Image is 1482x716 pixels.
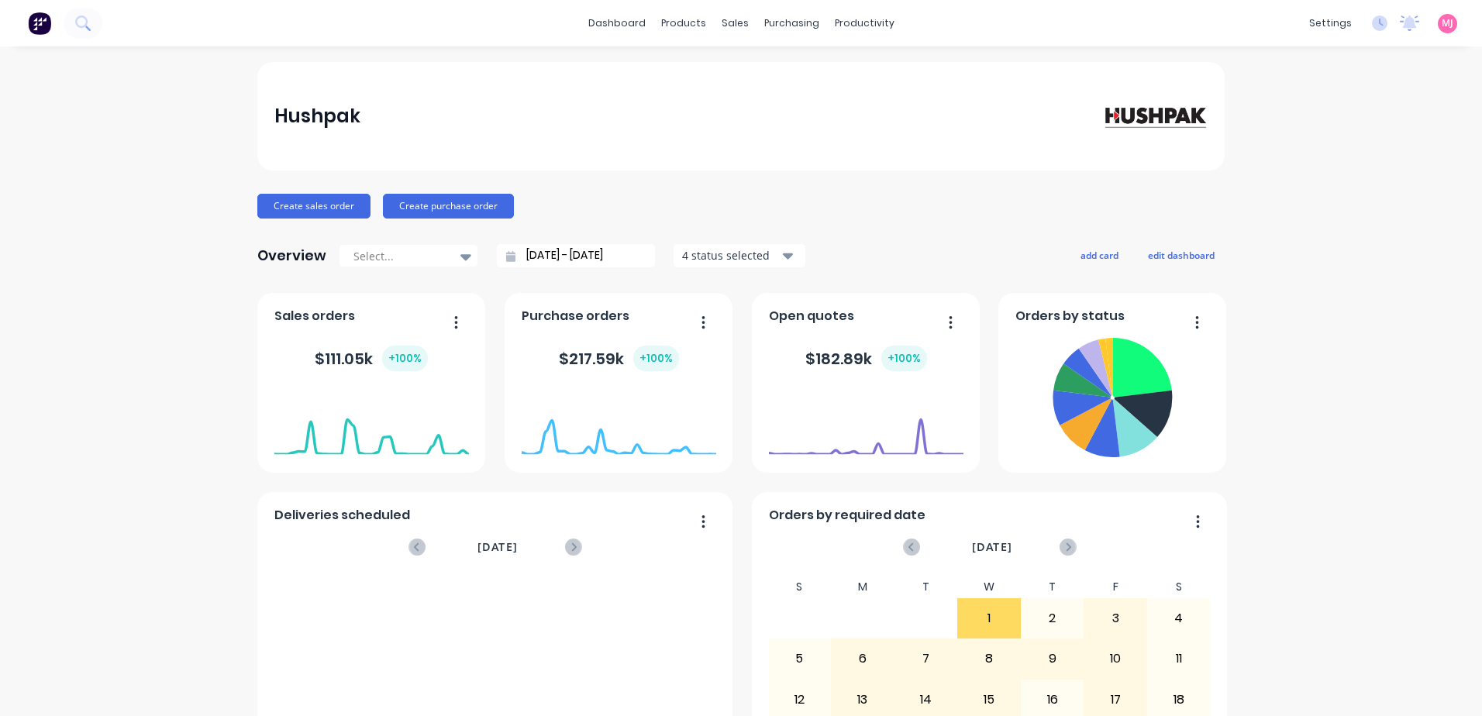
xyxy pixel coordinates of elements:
[972,539,1012,556] span: [DATE]
[714,12,757,35] div: sales
[1084,576,1147,598] div: F
[1147,576,1211,598] div: S
[1084,639,1146,678] div: 10
[894,576,958,598] div: T
[769,639,831,678] div: 5
[958,599,1020,638] div: 1
[1021,576,1084,598] div: T
[581,12,653,35] a: dashboard
[1022,639,1084,678] div: 9
[895,639,957,678] div: 7
[769,506,925,525] span: Orders by required date
[28,12,51,35] img: Factory
[805,346,927,371] div: $ 182.89k
[382,346,428,371] div: + 100 %
[383,194,514,219] button: Create purchase order
[769,307,854,325] span: Open quotes
[1301,12,1360,35] div: settings
[881,346,927,371] div: + 100 %
[957,576,1021,598] div: W
[1022,599,1084,638] div: 2
[674,244,805,267] button: 4 status selected
[522,307,629,325] span: Purchase orders
[827,12,902,35] div: productivity
[768,576,832,598] div: S
[653,12,714,35] div: products
[831,576,894,598] div: M
[958,639,1020,678] div: 8
[682,247,780,263] div: 4 status selected
[559,346,679,371] div: $ 217.59k
[757,12,827,35] div: purchasing
[1015,307,1125,325] span: Orders by status
[274,307,355,325] span: Sales orders
[477,539,518,556] span: [DATE]
[1099,102,1208,129] img: Hushpak
[1148,599,1210,638] div: 4
[257,240,326,271] div: Overview
[274,101,360,132] div: Hushpak
[257,194,370,219] button: Create sales order
[315,346,428,371] div: $ 111.05k
[1148,639,1210,678] div: 11
[633,346,679,371] div: + 100 %
[832,639,894,678] div: 6
[1442,16,1453,30] span: MJ
[1084,599,1146,638] div: 3
[1070,245,1129,265] button: add card
[1138,245,1225,265] button: edit dashboard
